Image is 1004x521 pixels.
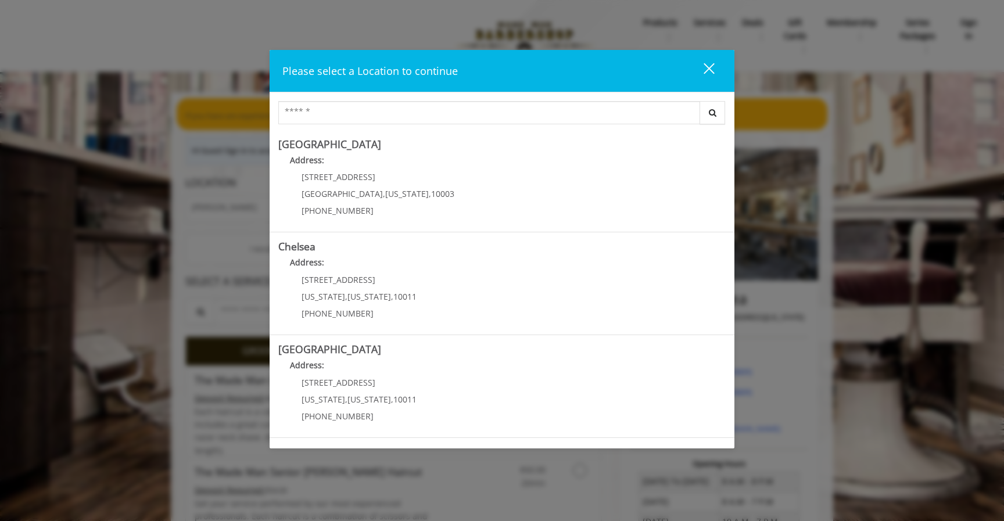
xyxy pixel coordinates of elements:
span: , [391,291,393,302]
b: [GEOGRAPHIC_DATA] [278,137,381,151]
span: [US_STATE] [302,394,345,405]
span: [GEOGRAPHIC_DATA] [302,188,383,199]
span: [STREET_ADDRESS] [302,274,375,285]
b: Address: [290,154,324,166]
span: , [345,394,347,405]
input: Search Center [278,101,700,124]
div: close dialog [690,62,713,80]
b: Address: [290,360,324,371]
button: close dialog [682,59,722,82]
span: [US_STATE] [302,291,345,302]
span: , [345,291,347,302]
i: Search button [706,109,719,117]
b: Address: [290,257,324,268]
span: [US_STATE] [347,394,391,405]
span: [PHONE_NUMBER] [302,411,374,422]
span: [STREET_ADDRESS] [302,171,375,182]
span: [US_STATE] [347,291,391,302]
b: Chelsea [278,239,315,253]
span: , [391,394,393,405]
span: , [429,188,431,199]
span: 10011 [393,291,417,302]
span: 10011 [393,394,417,405]
span: [US_STATE] [385,188,429,199]
span: [STREET_ADDRESS] [302,377,375,388]
span: , [383,188,385,199]
span: [PHONE_NUMBER] [302,205,374,216]
span: 10003 [431,188,454,199]
div: Center Select [278,101,726,130]
span: Please select a Location to continue [282,64,458,78]
span: [PHONE_NUMBER] [302,308,374,319]
b: [GEOGRAPHIC_DATA] [278,342,381,356]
